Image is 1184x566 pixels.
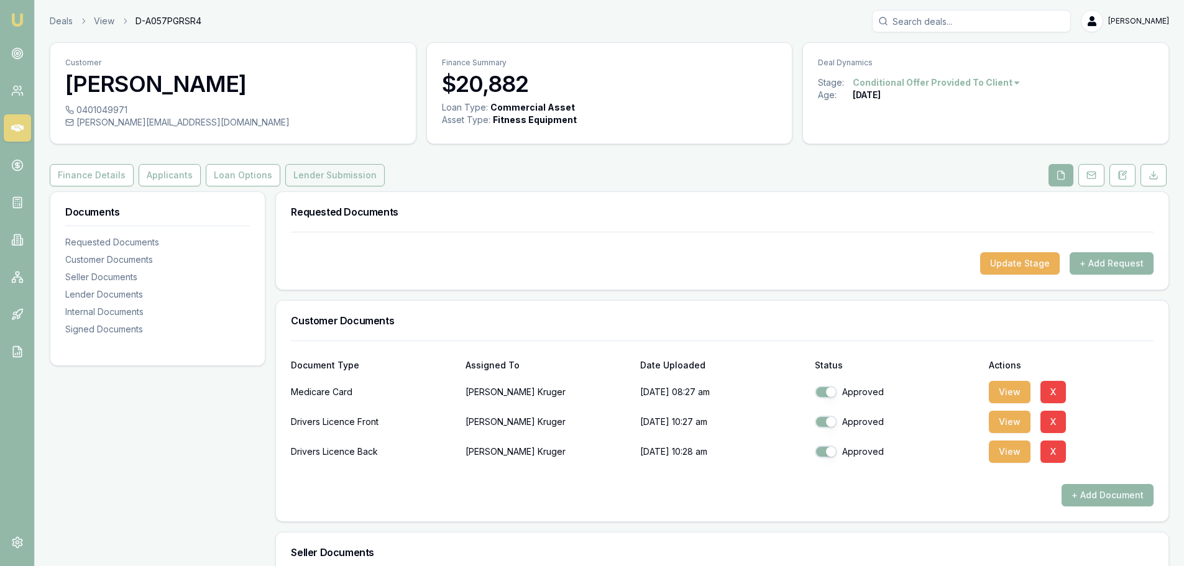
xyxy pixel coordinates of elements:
[65,58,401,68] p: Customer
[442,58,778,68] p: Finance Summary
[1070,252,1154,275] button: + Add Request
[493,114,577,126] div: Fitness Equipment
[853,89,881,101] div: [DATE]
[640,439,805,464] p: [DATE] 10:28 am
[980,252,1060,275] button: Update Stage
[1062,484,1154,506] button: + Add Document
[818,76,853,89] div: Stage:
[442,101,488,114] div: Loan Type:
[1108,16,1169,26] span: [PERSON_NAME]
[818,89,853,101] div: Age:
[442,71,778,96] h3: $20,882
[853,76,1021,89] button: Conditional Offer Provided To Client
[490,101,575,114] div: Commercial Asset
[65,116,401,129] div: [PERSON_NAME][EMAIL_ADDRESS][DOMAIN_NAME]
[50,15,73,27] a: Deals
[989,440,1030,463] button: View
[65,104,401,116] div: 0401049971
[65,236,250,249] div: Requested Documents
[291,380,456,404] div: Medicare Card
[50,164,134,186] button: Finance Details
[291,207,1154,217] h3: Requested Documents
[815,445,980,458] div: Approved
[640,409,805,434] p: [DATE] 10:27 am
[815,416,980,428] div: Approved
[283,164,387,186] a: Lender Submission
[291,409,456,434] div: Drivers Licence Front
[65,253,250,266] div: Customer Documents
[640,380,805,404] p: [DATE] 08:27 am
[50,164,136,186] a: Finance Details
[1040,440,1066,463] button: X
[1040,411,1066,433] button: X
[815,361,980,370] div: Status
[291,316,1154,326] h3: Customer Documents
[65,323,250,335] div: Signed Documents
[442,114,490,126] div: Asset Type :
[815,386,980,398] div: Approved
[65,271,250,283] div: Seller Documents
[291,361,456,370] div: Document Type
[65,288,250,301] div: Lender Documents
[285,164,385,186] button: Lender Submission
[818,58,1154,68] p: Deal Dynamics
[94,15,114,27] a: View
[291,547,1154,557] h3: Seller Documents
[291,439,456,464] div: Drivers Licence Back
[136,164,203,186] a: Applicants
[1040,381,1066,403] button: X
[989,361,1154,370] div: Actions
[872,10,1071,32] input: Search deals
[466,380,630,404] p: [PERSON_NAME] Kruger
[65,306,250,318] div: Internal Documents
[466,409,630,434] p: [PERSON_NAME] Kruger
[989,381,1030,403] button: View
[466,439,630,464] p: [PERSON_NAME] Kruger
[10,12,25,27] img: emu-icon-u.png
[989,411,1030,433] button: View
[65,71,401,96] h3: [PERSON_NAME]
[203,164,283,186] a: Loan Options
[466,361,630,370] div: Assigned To
[50,15,201,27] nav: breadcrumb
[65,207,250,217] h3: Documents
[206,164,280,186] button: Loan Options
[135,15,201,27] span: D-A057PGRSR4
[640,361,805,370] div: Date Uploaded
[139,164,201,186] button: Applicants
